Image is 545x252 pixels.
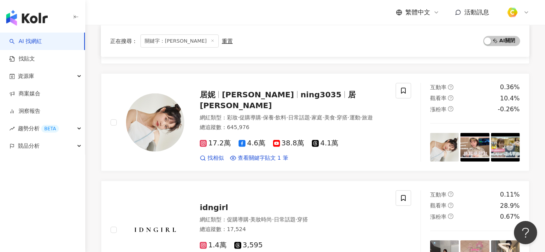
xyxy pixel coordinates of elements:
span: · [348,114,349,121]
span: 日常話題 [274,216,296,223]
span: 觀看率 [430,202,446,209]
div: 10.4% [500,94,520,103]
span: 活動訊息 [464,9,489,16]
span: 旅遊 [362,114,373,121]
span: idngirl [200,203,228,212]
span: 關鍵字：[PERSON_NAME] [140,34,219,47]
span: 3,595 [234,241,263,249]
div: 總追蹤數 ： 17,524 [200,226,386,233]
span: 飲料 [275,114,286,121]
span: · [286,114,288,121]
div: 0.67% [500,212,520,221]
span: 漲粉率 [430,214,446,220]
img: KOL Avatar [126,93,184,152]
span: · [261,114,263,121]
a: searchAI 找網紅 [9,38,42,45]
span: 觀看率 [430,95,446,101]
span: 居妮 [200,90,215,99]
span: 穿搭 [337,114,348,121]
img: post-image [491,133,520,162]
div: 總追蹤數 ： 645,976 [200,124,386,131]
div: 網紅類型 ： [200,114,386,122]
span: 17.2萬 [200,139,231,147]
span: 資源庫 [18,67,34,85]
div: 重置 [222,38,233,44]
a: 找相似 [200,154,224,162]
span: 促購導購 [239,114,261,121]
img: post-image [430,133,459,162]
a: 查看關鍵字貼文 1 筆 [230,154,288,162]
span: 保養 [263,114,274,121]
span: question-circle [448,95,453,101]
span: · [274,114,275,121]
span: · [322,114,324,121]
span: 運動 [349,114,360,121]
span: 穿搭 [297,216,308,223]
span: question-circle [448,214,453,219]
span: · [310,114,311,121]
span: ning3035 [301,90,341,99]
span: 38.8萬 [273,139,304,147]
span: 美食 [324,114,335,121]
div: -0.26% [498,105,520,114]
span: question-circle [448,192,453,197]
span: 互動率 [430,84,446,90]
img: %E6%96%B9%E5%BD%A2%E7%B4%94.png [505,5,520,20]
a: KOL Avatar居妮[PERSON_NAME]ning3035居[PERSON_NAME]網紅類型：彩妝·促購導購·保養·飲料·日常話題·家庭·美食·穿搭·運動·旅遊總追蹤數：645,976... [101,73,529,171]
a: 洞察報告 [9,107,40,115]
span: 家庭 [311,114,322,121]
div: BETA [41,125,59,133]
img: logo [6,10,48,26]
iframe: Help Scout Beacon - Open [514,221,537,244]
span: 漲粉率 [430,106,446,112]
span: question-circle [448,203,453,208]
div: 0.11% [500,190,520,199]
span: 促購導購 [227,216,249,223]
span: 彩妝 [227,114,238,121]
span: · [296,216,297,223]
div: 網紅類型 ： [200,216,386,224]
span: [PERSON_NAME] [222,90,294,99]
span: · [249,216,250,223]
span: 互動率 [430,192,446,198]
span: 趨勢分析 [18,120,59,137]
span: 4.6萬 [239,139,265,147]
span: 1.4萬 [200,241,227,249]
span: 查看關鍵字貼文 1 筆 [238,154,288,162]
span: rise [9,126,15,131]
span: question-circle [448,106,453,112]
span: 日常話題 [288,114,310,121]
a: 找貼文 [9,55,35,63]
div: 28.9% [500,202,520,210]
span: question-circle [448,85,453,90]
span: · [335,114,337,121]
span: 競品分析 [18,137,40,155]
span: 找相似 [208,154,224,162]
span: 正在搜尋 ： [110,38,137,44]
div: 0.36% [500,83,520,91]
img: post-image [460,133,489,162]
span: · [272,216,273,223]
span: 4.1萬 [312,139,339,147]
span: 美妝時尚 [250,216,272,223]
span: 繁體中文 [405,8,430,17]
span: · [238,114,239,121]
span: · [360,114,362,121]
a: 商案媒合 [9,90,40,98]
